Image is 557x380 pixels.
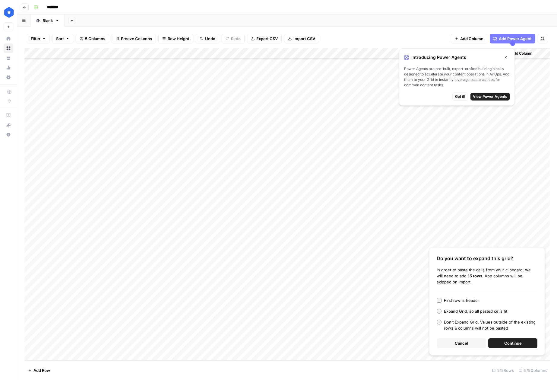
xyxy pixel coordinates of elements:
span: View Power Agents [473,94,507,99]
div: Expand Grid, so all pasted cells fit [444,308,507,314]
span: Export CSV [256,36,278,42]
span: Cancel [455,340,468,346]
button: Filter [27,34,50,43]
button: Continue [488,338,537,348]
span: Import CSV [293,36,315,42]
span: Freeze Columns [121,36,152,42]
a: AirOps Academy [4,110,13,120]
a: Blank [31,14,65,27]
button: Add Row [24,366,54,375]
a: Usage [4,63,13,72]
button: Add Column [503,49,535,57]
button: Cancel [437,338,486,348]
span: Redo [231,36,241,42]
div: What's new? [4,120,13,129]
span: Add Row [33,367,50,373]
span: Sort [56,36,64,42]
span: Filter [31,36,40,42]
button: Add Column [451,34,487,43]
div: Introducing Power Agents [404,53,510,61]
input: Don’t Expand Grid. Values outside of the existing rows & columns will not be pasted [437,320,441,324]
div: In order to paste the cells from your clipboard, we will need to add . App columns will be skippe... [437,267,537,285]
span: Power Agents are pre-built, expert-crafted building blocks designed to accelerate your content op... [404,66,510,88]
button: Help + Support [4,130,13,139]
span: 5 Columns [85,36,105,42]
input: Expand Grid, so all pasted cells fit [437,309,441,314]
div: Do you want to expand this grid? [437,255,537,262]
span: Add Power Agent [499,36,532,42]
input: First row is header [437,298,441,303]
div: 5/5 Columns [516,366,550,375]
span: Got it! [455,94,465,99]
button: Undo [196,34,219,43]
button: Workspace: ConsumerAffairs [4,5,13,20]
a: Settings [4,72,13,82]
button: Freeze Columns [112,34,156,43]
div: First row is header [444,297,479,303]
img: ConsumerAffairs Logo [4,7,14,18]
span: Add Column [460,36,483,42]
button: Export CSV [247,34,282,43]
button: What's new? [4,120,13,130]
span: Add Column [511,51,532,56]
button: Redo [222,34,245,43]
button: Got it! [452,93,468,101]
button: Import CSV [284,34,319,43]
span: Row Height [168,36,189,42]
span: Undo [205,36,215,42]
b: 15 rows [468,273,482,278]
div: 515 Rows [489,366,516,375]
a: Home [4,34,13,43]
button: Sort [52,34,73,43]
a: Your Data [4,53,13,63]
span: Continue [504,340,522,346]
button: Row Height [158,34,193,43]
button: Add Power Agent [490,34,535,43]
div: Don’t Expand Grid. Values outside of the existing rows & columns will not be pasted [444,319,537,331]
a: Browse [4,43,13,53]
button: 5 Columns [76,34,109,43]
button: View Power Agents [470,93,510,101]
div: Blank [43,18,53,24]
